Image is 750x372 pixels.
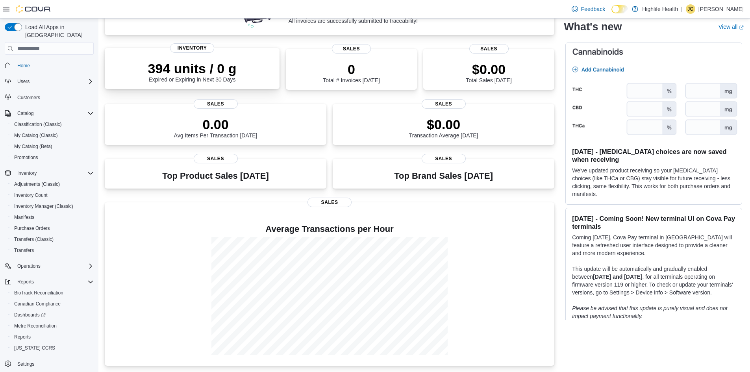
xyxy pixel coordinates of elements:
span: Users [14,77,94,86]
button: Promotions [8,152,97,163]
button: Users [14,77,33,86]
button: Catalog [2,108,97,119]
h2: What's new [564,20,622,33]
a: Classification (Classic) [11,120,65,129]
span: Inventory Count [14,192,48,198]
button: Settings [2,358,97,370]
span: Transfers [11,246,94,255]
span: Classification (Classic) [14,121,62,128]
p: [PERSON_NAME] [698,4,744,14]
a: Dashboards [8,309,97,320]
span: Operations [17,263,41,269]
a: Metrc Reconciliation [11,321,60,331]
span: Washington CCRS [11,343,94,353]
span: Manifests [11,213,94,222]
a: Dashboards [11,310,49,320]
a: My Catalog (Beta) [11,142,56,151]
input: Dark Mode [611,5,628,13]
span: Manifests [14,214,34,220]
span: My Catalog (Classic) [14,132,58,139]
span: Reports [14,277,94,287]
span: JG [687,4,693,14]
a: Settings [14,359,37,369]
a: My Catalog (Classic) [11,131,61,140]
a: Canadian Compliance [11,299,64,309]
h3: Top Brand Sales [DATE] [394,171,493,181]
span: Inventory Count [11,191,94,200]
div: Jennifer Gierum [686,4,695,14]
span: BioTrack Reconciliation [11,288,94,298]
a: Transfers [11,246,37,255]
span: Reports [14,334,31,340]
span: Sales [307,198,352,207]
span: Classification (Classic) [11,120,94,129]
p: 0.00 [174,117,257,132]
span: Operations [14,261,94,271]
span: Promotions [14,154,38,161]
div: Total Sales [DATE] [466,61,511,83]
button: Operations [14,261,44,271]
a: [US_STATE] CCRS [11,343,58,353]
h3: [DATE] - Coming Soon! New terminal UI on Cova Pay terminals [572,214,735,230]
span: Catalog [14,109,94,118]
span: Customers [17,94,40,101]
div: Total # Invoices [DATE] [323,61,380,83]
p: 0 [323,61,380,77]
strong: [DATE] and [DATE] [593,273,642,279]
a: Purchase Orders [11,224,53,233]
button: Purchase Orders [8,223,97,234]
button: My Catalog (Classic) [8,130,97,141]
span: Dashboards [14,312,46,318]
span: Feedback [581,5,605,13]
span: Sales [422,99,466,109]
span: Transfers (Classic) [11,235,94,244]
span: [US_STATE] CCRS [14,345,55,351]
span: My Catalog (Beta) [11,142,94,151]
p: $0.00 [409,117,478,132]
span: Inventory [14,168,94,178]
span: Sales [422,154,466,163]
a: BioTrack Reconciliation [11,288,67,298]
button: Catalog [14,109,37,118]
span: My Catalog (Beta) [14,143,52,150]
span: Adjustments (Classic) [14,181,60,187]
p: $0.00 [466,61,511,77]
span: Purchase Orders [11,224,94,233]
button: Metrc Reconciliation [8,320,97,331]
button: Manifests [8,212,97,223]
span: Inventory Manager (Classic) [11,202,94,211]
span: Settings [17,361,34,367]
button: Reports [8,331,97,342]
span: Adjustments (Classic) [11,180,94,189]
button: Transfers [8,245,97,256]
span: Users [17,78,30,85]
span: Transfers (Classic) [14,236,54,242]
span: Settings [14,359,94,369]
span: Home [14,60,94,70]
span: Sales [469,44,509,54]
span: Canadian Compliance [14,301,61,307]
span: Canadian Compliance [11,299,94,309]
a: View allExternal link [719,24,744,30]
span: Transfers [14,247,34,254]
span: Home [17,63,30,69]
a: Reports [11,332,34,342]
button: Inventory [14,168,40,178]
div: Transaction Average [DATE] [409,117,478,139]
span: Reports [11,332,94,342]
button: Classification (Classic) [8,119,97,130]
a: Customers [14,93,43,102]
p: Coming [DATE], Cova Pay terminal in [GEOGRAPHIC_DATA] will feature a refreshed user interface des... [572,233,735,257]
span: Inventory Manager (Classic) [14,203,73,209]
a: Promotions [11,153,41,162]
span: Load All Apps in [GEOGRAPHIC_DATA] [22,23,94,39]
span: Metrc Reconciliation [11,321,94,331]
button: Reports [14,277,37,287]
button: Reports [2,276,97,287]
h3: Top Product Sales [DATE] [162,171,269,181]
span: Sales [332,44,371,54]
span: Customers [14,93,94,102]
h4: Average Transactions per Hour [111,224,548,234]
span: Inventory [170,43,214,53]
